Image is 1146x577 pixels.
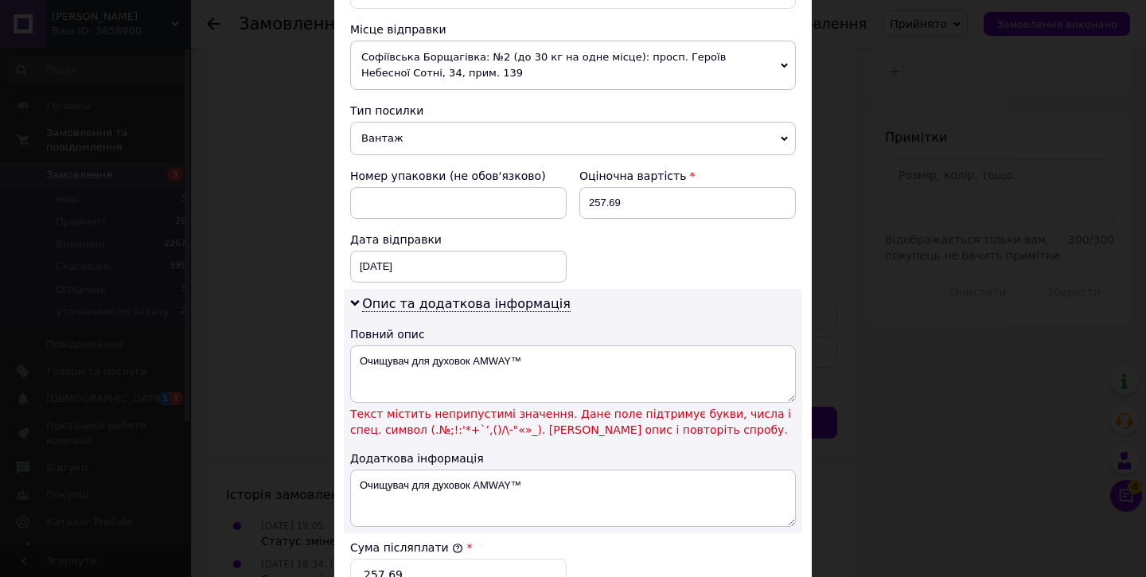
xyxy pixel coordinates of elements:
span: Вантаж [350,122,796,155]
div: Повний опис [350,326,796,342]
span: Софіївська Борщагівка: №2 (до 30 кг на одне місце): просп. Героїв Небесної Сотні, 34, прим. 139 [350,41,796,90]
label: Сума післяплати [350,541,463,554]
span: Місце відправки [350,23,446,36]
div: Додаткова інформація [350,450,796,466]
div: Оціночна вартість [579,168,796,184]
textarea: Очищувач для духовок AMWAY™ [350,470,796,527]
textarea: Очищувач для духовок AMWAY™ [350,345,796,403]
div: Дата відправки [350,232,567,248]
span: Опис та додаткова інформація [362,296,571,312]
div: Номер упаковки (не обов'язково) [350,168,567,184]
span: Текст містить неприпустимі значення. Дане поле підтримує букви, числа і спец. символ (.№;!:'*+`’,... [350,406,796,438]
span: Тип посилки [350,104,423,117]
